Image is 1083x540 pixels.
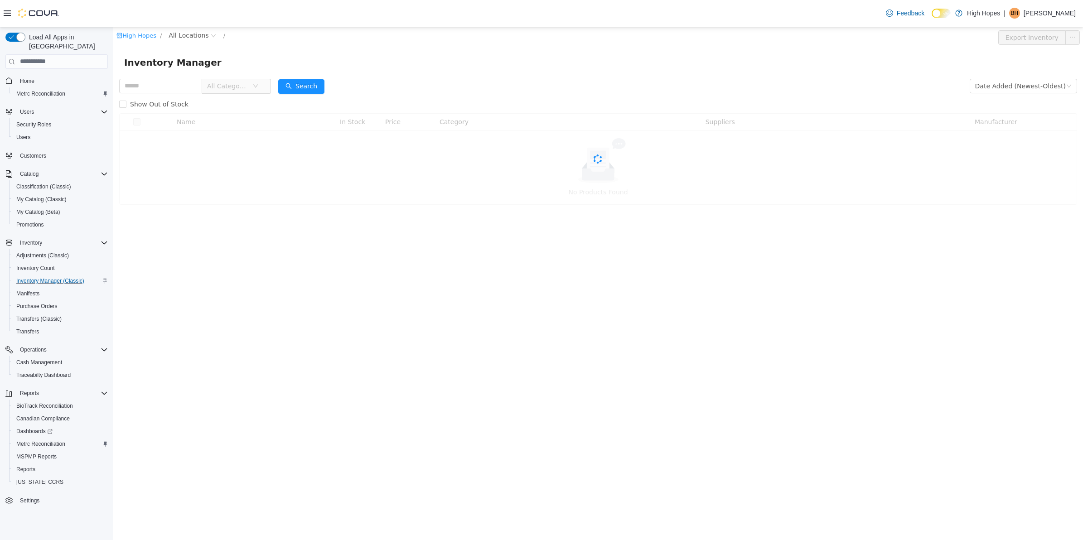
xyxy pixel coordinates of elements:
span: Metrc Reconciliation [16,90,65,97]
span: Canadian Compliance [13,413,108,424]
a: My Catalog (Classic) [13,194,70,205]
a: Metrc Reconciliation [13,88,69,99]
span: [US_STATE] CCRS [16,478,63,486]
a: icon: shopHigh Hopes [3,5,43,12]
a: Purchase Orders [13,301,61,312]
button: BioTrack Reconciliation [9,400,111,412]
span: Load All Apps in [GEOGRAPHIC_DATA] [25,33,108,51]
a: BioTrack Reconciliation [13,400,77,411]
span: Inventory [16,237,108,248]
a: Inventory Count [13,263,58,274]
a: Dashboards [9,425,111,438]
span: Feedback [897,9,924,18]
span: Operations [20,346,47,353]
button: Customers [2,149,111,162]
span: Promotions [13,219,108,230]
i: icon: shop [3,5,9,11]
i: icon: down [953,56,958,63]
span: My Catalog (Classic) [16,196,67,203]
a: Reports [13,464,39,475]
span: Purchase Orders [13,301,108,312]
button: Transfers (Classic) [9,313,111,325]
span: Settings [20,497,39,504]
span: Security Roles [13,119,108,130]
button: Metrc Reconciliation [9,87,111,100]
span: All Locations [55,3,95,13]
span: Dark Mode [932,18,932,19]
button: Transfers [9,325,111,338]
span: Operations [16,344,108,355]
span: Traceabilty Dashboard [16,371,71,379]
button: Classification (Classic) [9,180,111,193]
nav: Complex example [5,71,108,531]
span: Adjustments (Classic) [13,250,108,261]
a: Customers [16,150,50,161]
span: Cash Management [16,359,62,366]
span: Customers [16,150,108,161]
button: Reports [16,388,43,399]
span: Transfers (Classic) [13,313,108,324]
span: Traceabilty Dashboard [13,370,108,381]
a: Classification (Classic) [13,181,75,192]
div: Bridjette Holland [1009,8,1020,19]
span: Home [16,75,108,87]
span: Security Roles [16,121,51,128]
span: Users [13,132,108,143]
span: Adjustments (Classic) [16,252,69,259]
p: High Hopes [967,8,1000,19]
span: Classification (Classic) [16,183,71,190]
span: Washington CCRS [13,477,108,487]
span: Dashboards [13,426,108,437]
span: Promotions [16,221,44,228]
a: [US_STATE] CCRS [13,477,67,487]
span: Cash Management [13,357,108,368]
span: Transfers (Classic) [16,315,62,323]
button: icon: searchSearch [165,52,211,67]
span: MSPMP Reports [13,451,108,462]
div: Date Added (Newest-Oldest) [862,52,952,66]
a: Settings [16,495,43,506]
span: Settings [16,495,108,506]
button: Purchase Orders [9,300,111,313]
span: Transfers [13,326,108,337]
span: My Catalog (Beta) [13,207,108,217]
span: My Catalog (Classic) [13,194,108,205]
i: icon: down [140,56,145,63]
button: Security Roles [9,118,111,131]
img: Cova [18,9,59,18]
button: Reports [9,463,111,476]
span: Inventory Manager (Classic) [13,275,108,286]
span: My Catalog (Beta) [16,208,60,216]
span: Dashboards [16,428,53,435]
span: Reports [20,390,39,397]
span: Users [20,108,34,116]
span: / [110,5,112,12]
span: BioTrack Reconciliation [16,402,73,410]
a: Users [13,132,34,143]
span: Classification (Classic) [13,181,108,192]
span: Customers [20,152,46,159]
span: Show Out of Stock [13,73,79,81]
span: Reports [16,388,108,399]
span: Reports [16,466,35,473]
a: Inventory Manager (Classic) [13,275,88,286]
a: Metrc Reconciliation [13,439,69,449]
button: Canadian Compliance [9,412,111,425]
button: Inventory Count [9,262,111,275]
button: Cash Management [9,356,111,369]
span: Inventory Count [16,265,55,272]
button: Operations [16,344,50,355]
p: | [1004,8,1006,19]
button: Catalog [16,169,42,179]
button: Reports [2,387,111,400]
span: / [47,5,48,12]
a: My Catalog (Beta) [13,207,64,217]
a: Security Roles [13,119,55,130]
a: Dashboards [13,426,56,437]
a: Traceabilty Dashboard [13,370,74,381]
span: Inventory Manager (Classic) [16,277,84,284]
input: Dark Mode [932,9,951,18]
button: Settings [2,494,111,507]
span: Purchase Orders [16,303,58,310]
span: Catalog [20,170,39,178]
